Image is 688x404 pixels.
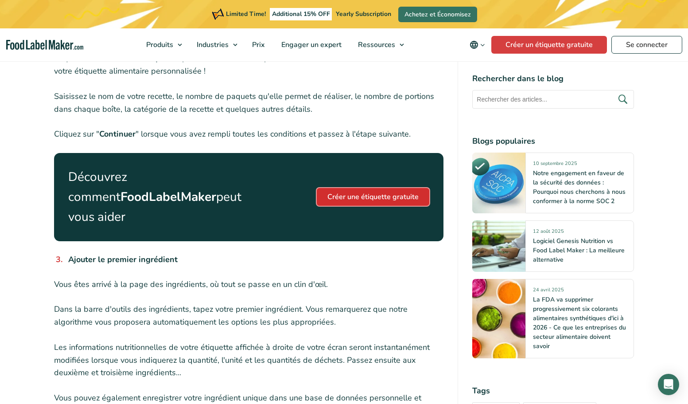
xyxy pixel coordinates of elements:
[120,188,216,205] strong: FoodLabelMaker
[68,254,178,265] strong: Ajouter le premier ingrédient
[138,28,187,61] a: Produits
[658,374,679,395] div: Open Intercom Messenger
[350,28,408,61] a: Ressources
[533,295,626,350] a: La FDA va supprimer progressivement six colorants alimentaires synthétiques d'ici à 2026 - Ce que...
[472,385,634,397] h4: Tags
[472,73,634,85] h4: Rechercher dans le blog
[533,160,577,170] span: 10 septembre 2025
[54,128,444,141] p: Cliquez sur " " lorsque vous avez rempli toutes les conditions et passez à l'étape suivante.
[398,7,477,22] a: Achetez et Économisez
[54,278,444,291] p: Vous êtes arrivé à la page des ingrédients, où tout se passe en un clin d'œil.
[472,135,634,147] h4: Blogs populaires
[244,28,271,61] a: Prix
[99,129,136,139] strong: Continuer
[355,40,396,50] span: Ressources
[54,341,444,379] p: Les informations nutritionnelles de votre étiquette affichée à droite de votre écran seront insta...
[491,36,607,54] a: Créer un étiquette gratuite
[189,28,242,61] a: Industries
[336,10,391,18] span: Yearly Subscription
[533,237,625,264] a: Logiciel Genesis Nutrition vs Food Label Maker : La meilleure alternative
[68,167,241,227] p: Découvrez comment peut vous aider
[54,303,444,329] p: Dans la barre d'outils des ingrédients, tapez votre premier ingrédient. Vous remarquerez que notr...
[533,228,564,238] span: 12 août 2025
[54,52,444,78] p: Cliquez sur " " pour commencer à remplir les informations nécessaires à la cuisson de votre étiqu...
[144,40,174,50] span: Produits
[533,169,626,205] a: Notre engagement en faveur de la sécurité des données : Pourquoi nous cherchons à nous conformer ...
[317,188,429,206] a: Créer une étiquette gratuite
[270,8,332,20] span: Additional 15% OFF
[249,40,266,50] span: Prix
[463,36,491,54] button: Change language
[194,40,229,50] span: Industries
[54,90,444,116] p: Saisissez le nom de votre recette, le nombre de paquets qu'elle permet de réaliser, le nombre de ...
[273,28,348,61] a: Engager un expert
[472,90,634,109] input: Rechercher des articles...
[533,286,564,297] span: 24 avril 2025
[279,40,342,50] span: Engager un expert
[6,40,83,50] a: Food Label Maker homepage
[226,10,266,18] span: Limited Time!
[611,36,682,54] a: Se connecter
